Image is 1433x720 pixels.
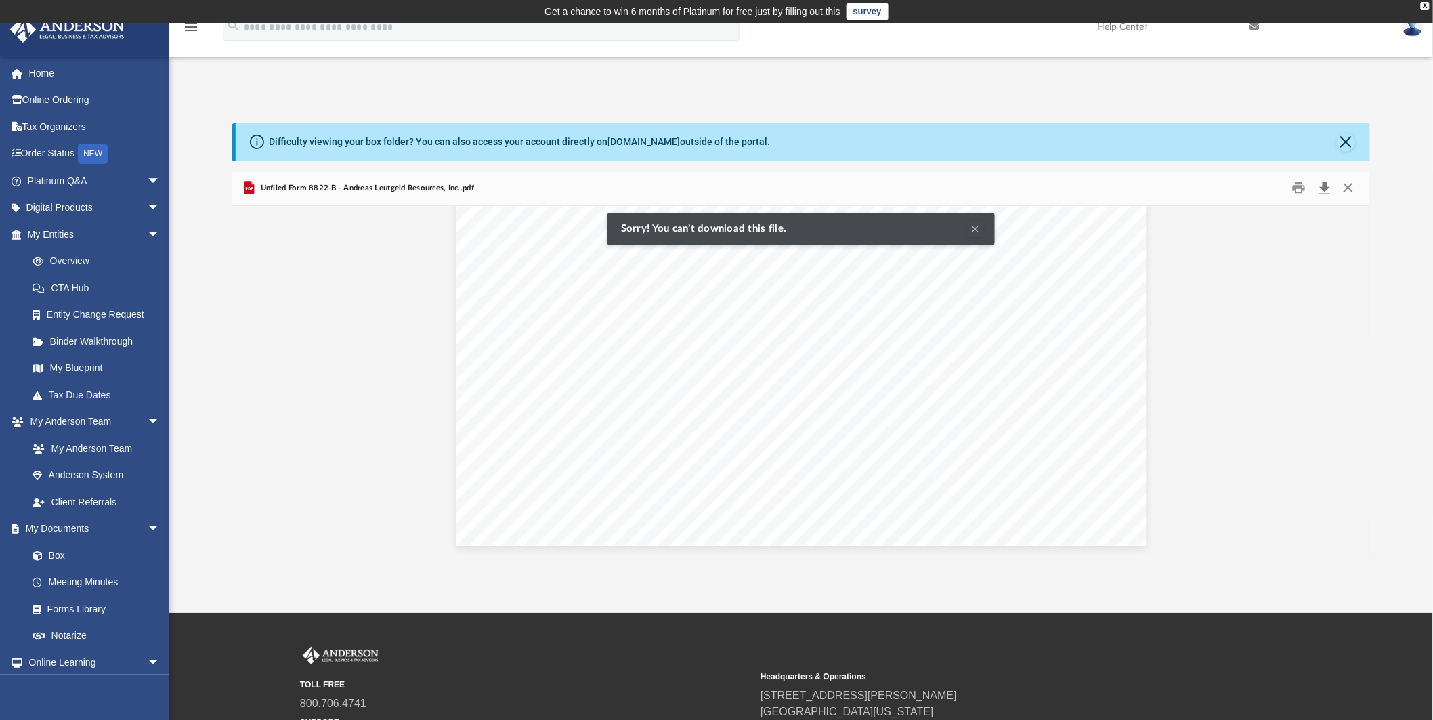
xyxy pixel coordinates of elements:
[1285,177,1312,198] button: Print
[19,622,174,650] a: Notarize
[19,462,174,489] a: Anderson System
[9,87,181,114] a: Online Ordering
[1337,133,1356,152] button: Close
[183,26,199,35] a: menu
[147,221,174,249] span: arrow_drop_down
[761,690,957,701] a: [STREET_ADDRESS][PERSON_NAME]
[232,206,1369,555] div: File preview
[621,223,793,235] span: Sorry! You can’t download this file.
[147,194,174,222] span: arrow_drop_down
[9,408,174,436] a: My Anderson Teamarrow_drop_down
[300,679,751,691] small: TOLL FREE
[19,328,181,355] a: Binder Walkthrough
[300,647,381,664] img: Anderson Advisors Platinum Portal
[1336,177,1361,198] button: Close
[847,3,889,20] a: survey
[9,515,174,543] a: My Documentsarrow_drop_down
[19,542,167,569] a: Box
[19,355,174,382] a: My Blueprint
[19,435,167,462] a: My Anderson Team
[226,18,241,33] i: search
[9,194,181,221] a: Digital Productsarrow_drop_down
[9,140,181,168] a: Order StatusNEW
[300,698,366,709] a: 800.706.4741
[967,221,983,237] button: Clear Notification
[147,167,174,195] span: arrow_drop_down
[761,671,1212,683] small: Headquarters & Operations
[147,408,174,436] span: arrow_drop_down
[19,274,181,301] a: CTA Hub
[1403,17,1423,37] img: User Pic
[1312,177,1337,198] button: Download
[232,206,1369,555] div: Document Viewer
[9,649,174,676] a: Online Learningarrow_drop_down
[147,649,174,677] span: arrow_drop_down
[147,515,174,543] span: arrow_drop_down
[19,569,174,596] a: Meeting Minutes
[269,135,770,149] div: Difficulty viewing your box folder? You can also access your account directly on outside of the p...
[761,706,934,717] a: [GEOGRAPHIC_DATA][US_STATE]
[9,221,181,248] a: My Entitiesarrow_drop_down
[19,595,167,622] a: Forms Library
[19,301,181,329] a: Entity Change Request
[19,381,181,408] a: Tax Due Dates
[607,136,680,147] a: [DOMAIN_NAME]
[9,167,181,194] a: Platinum Q&Aarrow_drop_down
[19,248,181,275] a: Overview
[9,60,181,87] a: Home
[544,3,840,20] div: Get a chance to win 6 months of Platinum for free just by filling out this
[1421,2,1430,10] div: close
[78,144,108,164] div: NEW
[183,19,199,35] i: menu
[19,488,174,515] a: Client Referrals
[9,113,181,140] a: Tax Organizers
[6,16,129,43] img: Anderson Advisors Platinum Portal
[232,171,1369,556] div: Preview
[257,182,474,194] span: Unfiled Form 8822-B - Andreas Leutgeld Resources, Inc..pdf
